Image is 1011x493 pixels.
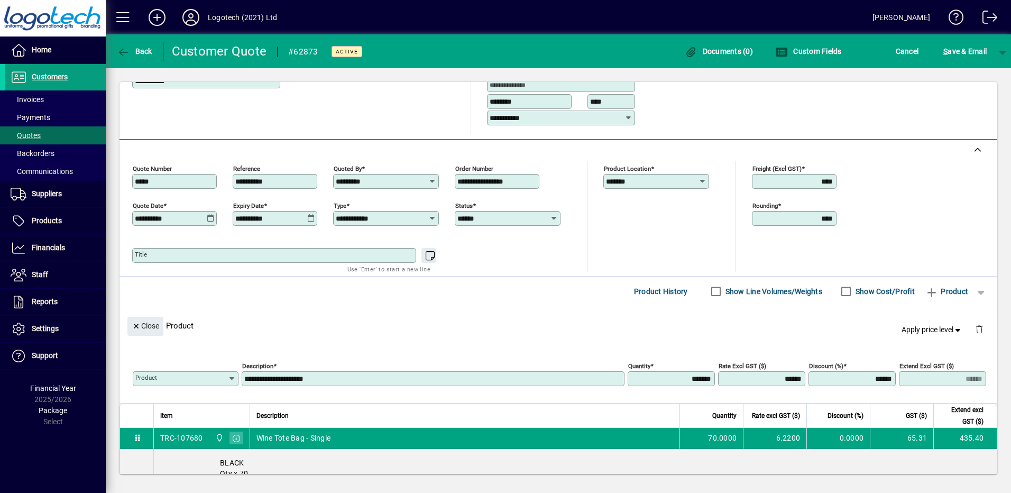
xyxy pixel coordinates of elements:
a: Products [5,208,106,234]
span: ave & Email [943,43,987,60]
mat-label: Reference [233,165,260,172]
a: Home [5,37,106,63]
button: Save & Email [938,42,992,61]
span: Product [925,283,968,300]
span: Settings [32,324,59,333]
mat-label: Description [242,362,273,369]
span: Wine Tote Bag - Single [256,433,331,443]
mat-label: Product location [604,165,651,172]
span: Product History [634,283,688,300]
button: Product [920,282,973,301]
span: Invoices [11,95,44,104]
span: Quantity [712,410,737,422]
mat-label: Quote number [133,165,172,172]
td: 435.40 [933,428,997,449]
button: Delete [967,317,992,342]
mat-label: Extend excl GST ($) [899,362,954,369]
span: Description [256,410,289,422]
span: Custom Fields [775,47,842,56]
div: Logotech (2021) Ltd [208,9,277,26]
a: Communications [5,162,106,180]
span: Discount (%) [828,410,863,422]
span: Suppliers [32,189,62,198]
span: Item [160,410,173,422]
button: Profile [174,8,208,27]
mat-label: Status [455,202,473,209]
span: Support [32,351,58,360]
mat-label: Order number [455,165,493,172]
button: Documents (0) [682,42,756,61]
button: Close [127,317,163,336]
a: Knowledge Base [941,2,964,36]
span: Backorders [11,149,54,158]
span: Central [213,432,225,444]
div: #62873 [288,43,318,60]
mat-label: Discount (%) [809,362,843,369]
span: Payments [11,113,50,122]
div: TRC-107680 [160,433,203,443]
mat-label: Product [135,374,157,381]
mat-label: Quoted by [334,165,362,172]
span: Rate excl GST ($) [752,410,800,422]
button: Back [114,42,155,61]
span: GST ($) [906,410,927,422]
span: Package [39,406,67,415]
a: Payments [5,108,106,126]
a: Logout [975,2,998,36]
span: Financial Year [30,384,76,392]
a: Settings [5,316,106,342]
span: Reports [32,297,58,306]
div: Customer Quote [172,43,267,60]
a: Suppliers [5,181,106,207]
a: Support [5,343,106,369]
mat-label: Type [334,202,346,209]
button: Cancel [893,42,922,61]
app-page-header-button: Back [106,42,164,61]
span: Close [132,317,159,335]
div: 6.2200 [750,433,800,443]
mat-label: Rounding [752,202,778,209]
mat-hint: Use 'Enter' to start a new line [347,263,430,275]
span: Active [336,48,358,55]
td: 65.31 [870,428,933,449]
span: S [943,47,948,56]
span: Quotes [11,131,41,140]
button: Product History [630,282,692,301]
button: Add [140,8,174,27]
span: 70.0000 [708,433,737,443]
label: Show Line Volumes/Weights [723,286,822,297]
span: Customers [32,72,68,81]
span: Extend excl GST ($) [940,404,984,427]
span: Back [117,47,152,56]
span: Cancel [896,43,919,60]
span: Financials [32,243,65,252]
app-page-header-button: Close [125,321,166,330]
app-page-header-button: Delete [967,324,992,334]
div: [PERSON_NAME] [872,9,930,26]
a: Invoices [5,90,106,108]
a: Quotes [5,126,106,144]
span: Communications [11,167,73,176]
span: Apply price level [902,324,963,335]
a: Staff [5,262,106,288]
button: Apply price level [897,320,967,339]
td: 0.0000 [806,428,870,449]
button: Custom Fields [773,42,844,61]
mat-label: Expiry date [233,202,264,209]
span: Products [32,216,62,225]
mat-label: Quantity [628,362,650,369]
span: Documents (0) [684,47,753,56]
a: Reports [5,289,106,315]
mat-label: Quote date [133,202,163,209]
mat-label: Rate excl GST ($) [719,362,766,369]
a: Financials [5,235,106,261]
a: Backorders [5,144,106,162]
label: Show Cost/Profit [853,286,915,297]
span: Home [32,45,51,54]
span: Staff [32,270,48,279]
mat-label: Title [135,251,147,258]
div: Product [120,306,997,345]
mat-label: Freight (excl GST) [752,165,802,172]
